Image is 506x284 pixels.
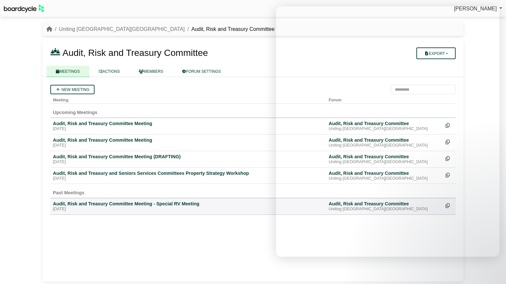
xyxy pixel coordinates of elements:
a: MEMBERS [129,66,173,77]
span: Upcoming Meetings [53,110,97,115]
div: Audit, Risk and Treasury Committee Meeting (DRAFTING) [53,154,323,160]
div: [DATE] [53,207,323,212]
div: Audit, Risk and Treasury Committee Meeting [53,121,323,126]
a: Uniting [GEOGRAPHIC_DATA][GEOGRAPHIC_DATA] [59,26,184,32]
a: New meeting [50,85,95,94]
nav: breadcrumb [46,25,274,33]
iframe: Intercom live chat [276,6,500,257]
div: Audit, Risk and Treasury and Seniors Services Committees Property Strategy Workshop [53,170,323,176]
div: [DATE] [53,176,323,181]
a: Audit, Risk and Treasury Committee Meeting [DATE] [53,121,323,132]
span: Past Meetings [53,190,84,195]
a: MEETINGS [46,66,89,77]
a: [PERSON_NAME] [454,5,502,13]
iframe: Intercom live chat [484,262,500,278]
div: [DATE] [53,126,323,132]
a: ACTIONS [89,66,129,77]
a: Audit, Risk and Treasury and Seniors Services Committees Property Strategy Workshop [DATE] [53,170,323,181]
li: Audit, Risk and Treasury Committee [185,25,275,33]
span: Audit, Risk and Treasury Committee [62,48,208,58]
div: [DATE] [53,143,323,148]
a: Audit, Risk and Treasury Committee Meeting [DATE] [53,137,323,148]
span: [PERSON_NAME] [454,6,497,11]
a: Audit, Risk and Treasury Committee Meeting - Special RV Meeting [DATE] [53,201,323,212]
th: Meeting [50,94,326,104]
div: Audit, Risk and Treasury Committee Meeting - Special RV Meeting [53,201,323,207]
img: BoardcycleBlackGreen-aaafeed430059cb809a45853b8cf6d952af9d84e6e89e1f1685b34bfd5cb7d64.svg [4,5,44,13]
a: FORUM SETTINGS [173,66,230,77]
div: Audit, Risk and Treasury Committee Meeting [53,137,323,143]
div: [DATE] [53,160,323,165]
a: Audit, Risk and Treasury Committee Meeting (DRAFTING) [DATE] [53,154,323,165]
